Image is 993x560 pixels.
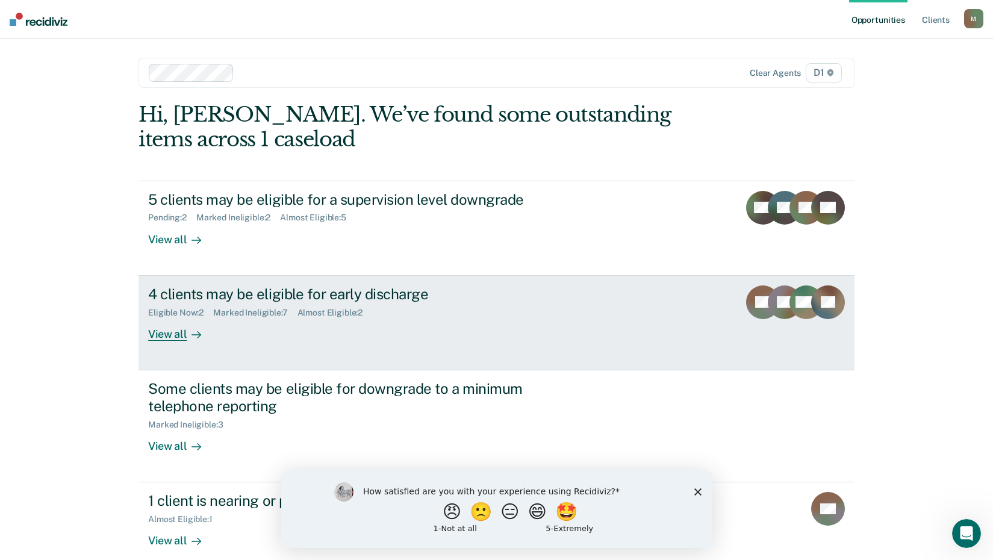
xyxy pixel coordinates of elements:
div: 5 clients may be eligible for a supervision level downgrade [148,191,571,208]
div: Marked Ineligible : 3 [148,420,232,430]
div: View all [148,317,216,341]
div: 4 clients may be eligible for early discharge [148,285,571,303]
div: Eligible Now : 2 [148,308,213,318]
div: Pending : 2 [148,213,196,223]
div: Clear agents [750,68,801,78]
a: 4 clients may be eligible for early dischargeEligible Now:2Marked Ineligible:7Almost Eligible:2Vi... [139,276,854,370]
div: Almost Eligible : 2 [297,308,373,318]
img: Recidiviz [10,13,67,26]
iframe: Intercom live chat [952,519,981,548]
div: 1 client is nearing or past their full-term release date [148,492,571,509]
button: M [964,9,983,28]
div: Almost Eligible : 5 [280,213,356,223]
div: Almost Eligible : 1 [148,514,222,524]
a: Some clients may be eligible for downgrade to a minimum telephone reportingMarked Ineligible:3Vie... [139,370,854,482]
div: Hi, [PERSON_NAME]. We’ve found some outstanding items across 1 caseload [139,102,711,152]
div: View all [148,524,216,548]
div: Marked Ineligible : 7 [213,308,297,318]
a: 5 clients may be eligible for a supervision level downgradePending:2Marked Ineligible:2Almost Eli... [139,181,854,276]
div: Some clients may be eligible for downgrade to a minimum telephone reporting [148,380,571,415]
span: D1 [806,63,842,82]
div: Marked Ineligible : 2 [196,213,280,223]
iframe: Survey by Kim from Recidiviz [281,470,712,548]
div: View all [148,429,216,453]
div: View all [148,223,216,246]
